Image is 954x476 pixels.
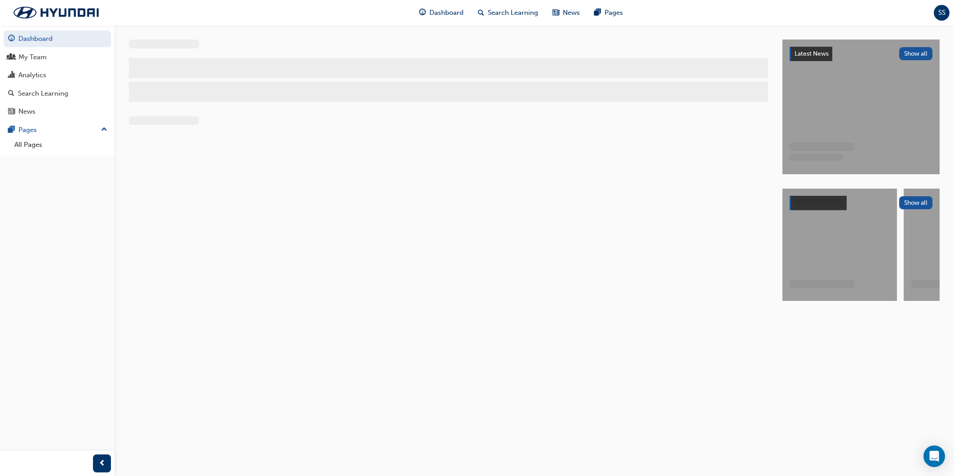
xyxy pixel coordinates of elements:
[99,458,106,469] span: prev-icon
[8,35,15,43] span: guage-icon
[8,53,15,62] span: people-icon
[18,70,46,80] div: Analytics
[8,90,14,98] span: search-icon
[412,4,471,22] a: guage-iconDashboard
[790,47,932,61] a: Latest NewsShow all
[18,125,37,135] div: Pages
[18,106,35,117] div: News
[4,103,111,120] a: News
[101,124,107,136] span: up-icon
[605,8,623,18] span: Pages
[471,4,545,22] a: search-iconSearch Learning
[4,31,111,47] a: Dashboard
[545,4,587,22] a: news-iconNews
[552,7,559,18] span: news-icon
[4,49,111,66] a: My Team
[11,138,111,152] a: All Pages
[4,122,111,138] button: Pages
[4,3,108,22] img: Trak
[594,7,601,18] span: pages-icon
[4,29,111,122] button: DashboardMy TeamAnalyticsSearch LearningNews
[923,445,945,467] div: Open Intercom Messenger
[4,85,111,102] a: Search Learning
[478,7,484,18] span: search-icon
[795,50,829,57] span: Latest News
[899,47,933,60] button: Show all
[488,8,538,18] span: Search Learning
[790,196,932,210] a: Show all
[8,71,15,79] span: chart-icon
[563,8,580,18] span: News
[18,88,68,99] div: Search Learning
[419,7,426,18] span: guage-icon
[934,5,950,21] button: SS
[587,4,630,22] a: pages-iconPages
[4,67,111,84] a: Analytics
[8,126,15,134] span: pages-icon
[899,196,933,209] button: Show all
[938,8,945,18] span: SS
[8,108,15,116] span: news-icon
[18,52,47,62] div: My Team
[429,8,464,18] span: Dashboard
